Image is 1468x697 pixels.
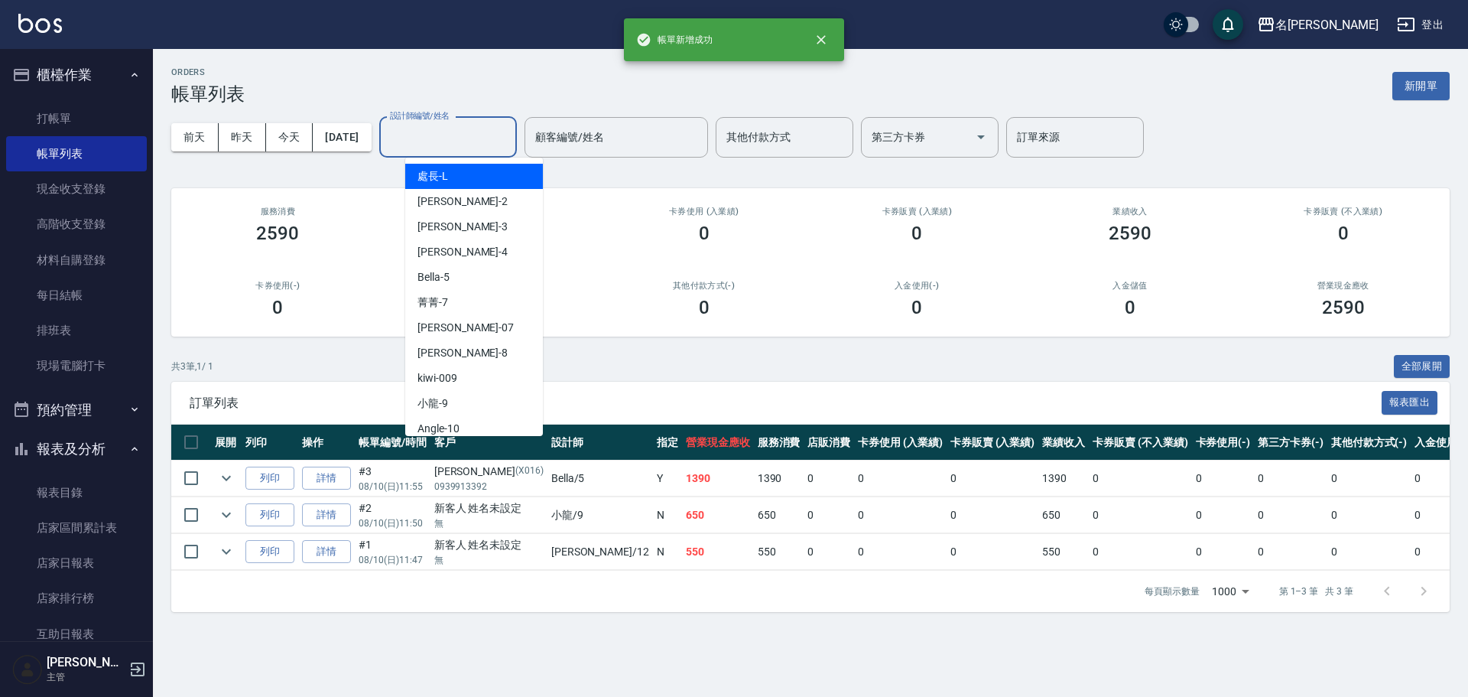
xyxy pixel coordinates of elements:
[215,467,238,490] button: expand row
[6,390,147,430] button: 預約管理
[911,223,922,244] h3: 0
[1089,497,1191,533] td: 0
[245,467,294,490] button: 列印
[1254,425,1327,461] th: 第三方卡券(-)
[1038,461,1089,497] td: 1390
[1382,395,1438,409] a: 報表匯出
[266,123,313,151] button: 今天
[434,480,544,493] p: 0939913392
[1327,497,1411,533] td: 0
[804,23,838,57] button: close
[171,83,245,105] h3: 帳單列表
[18,14,62,33] img: Logo
[245,540,294,564] button: 列印
[804,534,854,570] td: 0
[215,503,238,526] button: expand row
[854,497,947,533] td: 0
[1327,425,1411,461] th: 其他付款方式(-)
[547,534,653,570] td: [PERSON_NAME] /12
[434,516,544,530] p: 無
[6,313,147,348] a: 排班表
[355,425,430,461] th: 帳單編號/時間
[190,281,366,291] h2: 卡券使用(-)
[947,534,1039,570] td: 0
[682,461,754,497] td: 1390
[211,425,242,461] th: 展開
[6,429,147,469] button: 報表及分析
[6,546,147,581] a: 店家日報表
[754,534,804,570] td: 550
[47,655,125,670] h5: [PERSON_NAME]
[699,223,710,244] h3: 0
[653,425,682,461] th: 指定
[355,497,430,533] td: #2
[615,207,792,217] h2: 卡券使用 (入業績)
[754,497,804,533] td: 650
[6,55,147,95] button: 櫃檯作業
[313,123,371,151] button: [DATE]
[1042,281,1219,291] h2: 入金儲值
[47,670,125,684] p: 主管
[190,207,366,217] h3: 服務消費
[302,503,351,527] a: 詳情
[6,475,147,510] a: 報表目錄
[417,194,508,210] span: [PERSON_NAME] -2
[754,425,804,461] th: 服務消費
[829,281,1005,291] h2: 入金使用(-)
[947,425,1039,461] th: 卡券販賣 (入業績)
[1392,78,1450,93] a: 新開單
[854,461,947,497] td: 0
[417,370,457,386] span: kiwi -009
[12,654,43,685] img: Person
[947,497,1039,533] td: 0
[547,461,653,497] td: Bella /5
[653,497,682,533] td: N
[359,516,427,530] p: 08/10 (日) 11:50
[302,540,351,564] a: 詳情
[302,467,351,490] a: 詳情
[754,461,804,497] td: 1390
[636,32,713,47] span: 帳單新增成功
[359,553,427,567] p: 08/10 (日) 11:47
[1382,391,1438,415] button: 報表匯出
[1089,534,1191,570] td: 0
[355,534,430,570] td: #1
[829,207,1005,217] h2: 卡券販賣 (入業績)
[1038,534,1089,570] td: 550
[1038,497,1089,533] td: 650
[1089,461,1191,497] td: 0
[1254,461,1327,497] td: 0
[615,281,792,291] h2: 其他付款方式(-)
[434,500,544,516] div: 新客人 姓名未設定
[1192,461,1255,497] td: 0
[969,125,993,149] button: Open
[390,110,450,122] label: 設計師編號/姓名
[1327,534,1411,570] td: 0
[355,461,430,497] td: #3
[6,207,147,242] a: 高階收支登錄
[1394,355,1450,379] button: 全部展開
[682,534,754,570] td: 550
[417,421,460,437] span: Angle -10
[6,348,147,383] a: 現場電腦打卡
[1042,207,1219,217] h2: 業績收入
[1279,585,1353,598] p: 第 1–3 筆 共 3 筆
[6,101,147,136] a: 打帳單
[430,425,547,461] th: 客戶
[417,396,448,412] span: 小龍 -9
[171,123,219,151] button: 前天
[515,464,544,480] p: (X016)
[1255,207,1431,217] h2: 卡券販賣 (不入業績)
[215,540,238,563] button: expand row
[1089,425,1191,461] th: 卡券販賣 (不入業績)
[171,360,213,373] p: 共 3 筆, 1 / 1
[434,464,544,480] div: [PERSON_NAME]
[1392,72,1450,100] button: 新開單
[403,281,580,291] h2: 第三方卡券(-)
[653,461,682,497] td: Y
[6,617,147,652] a: 互助日報表
[6,581,147,616] a: 店家排行榜
[6,278,147,313] a: 每日結帳
[682,497,754,533] td: 650
[434,553,544,567] p: 無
